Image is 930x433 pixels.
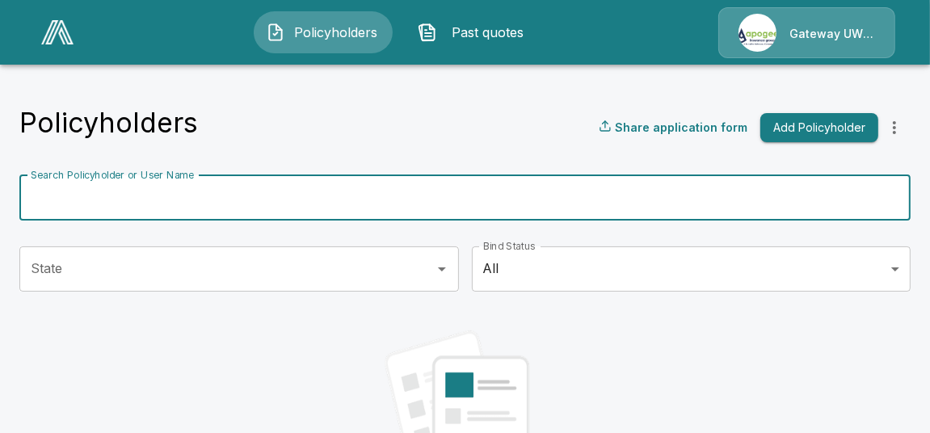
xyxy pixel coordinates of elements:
[444,23,532,42] span: Past quotes
[615,119,747,136] p: Share application form
[254,11,393,53] button: Policyholders IconPolicyholders
[472,246,911,292] div: All
[41,20,74,44] img: AA Logo
[760,113,878,143] button: Add Policyholder
[754,113,878,143] a: Add Policyholder
[431,258,453,280] button: Open
[406,11,545,53] button: Past quotes IconPast quotes
[19,106,198,140] h4: Policyholders
[878,111,911,144] button: more
[292,23,381,42] span: Policyholders
[483,239,536,253] label: Bind Status
[31,168,194,182] label: Search Policyholder or User Name
[418,23,437,42] img: Past quotes Icon
[266,23,285,42] img: Policyholders Icon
